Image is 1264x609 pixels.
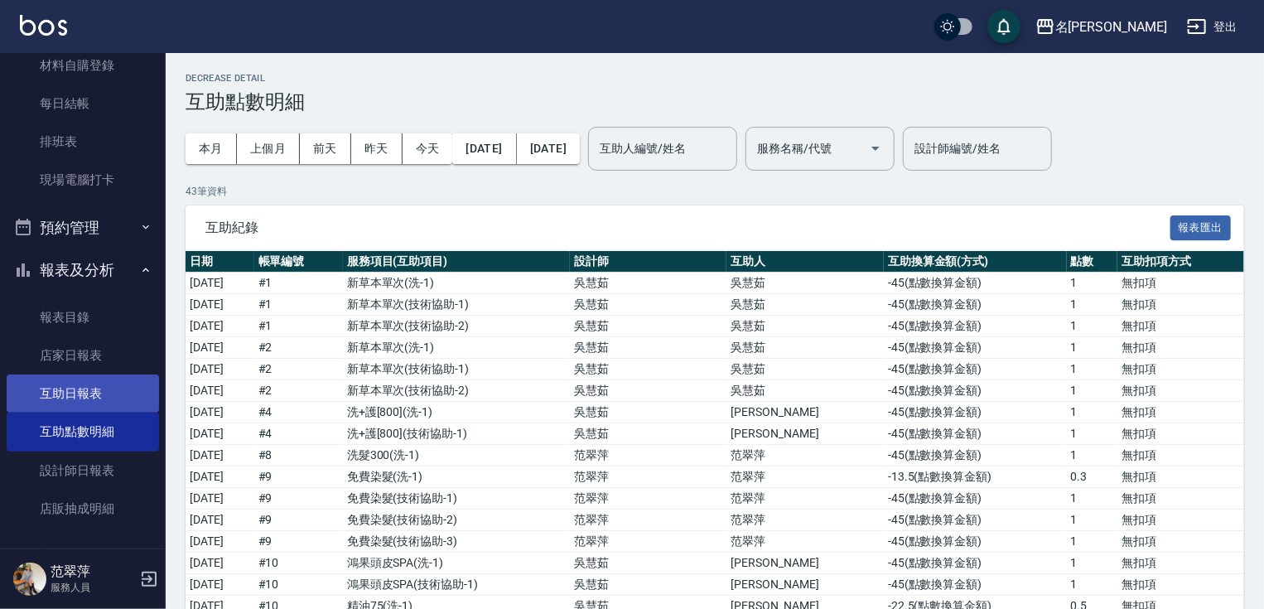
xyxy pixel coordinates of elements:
[343,445,570,466] td: 洗髮300 ( 洗-1 )
[343,488,570,510] td: 免費染髮 ( 技術協助-1 )
[726,359,884,380] td: 吳慧茹
[1067,337,1118,359] td: 1
[1170,219,1232,234] a: 報表匯出
[726,531,884,553] td: 范翠萍
[254,273,343,294] td: # 1
[51,563,135,580] h5: 范翠萍
[343,423,570,445] td: 洗+護[800] ( 技術協助-1 )
[1117,488,1244,510] td: 無扣項
[254,380,343,402] td: # 2
[186,294,254,316] td: [DATE]
[987,10,1020,43] button: save
[884,294,1067,316] td: -45 ( 點數換算金額 )
[1067,402,1118,423] td: 1
[343,251,570,273] th: 服務項目(互助項目)
[884,466,1067,488] td: -13.5 ( 點數換算金額 )
[13,563,46,596] img: Person
[1067,553,1118,574] td: 1
[186,574,254,596] td: [DATE]
[884,359,1067,380] td: -45 ( 點數換算金額 )
[452,133,516,164] button: [DATE]
[186,316,254,337] td: [DATE]
[1067,316,1118,337] td: 1
[186,402,254,423] td: [DATE]
[570,488,727,510] td: 范翠萍
[343,316,570,337] td: 新草本單次 ( 技術協助-2 )
[7,336,159,375] a: 店家日報表
[570,574,727,596] td: 吳慧茹
[1117,423,1244,445] td: 無扣項
[343,359,570,380] td: 新草本單次 ( 技術協助-1 )
[186,510,254,531] td: [DATE]
[1117,553,1244,574] td: 無扣項
[884,488,1067,510] td: -45 ( 點數換算金額 )
[884,445,1067,466] td: -45 ( 點數換算金額 )
[7,375,159,413] a: 互助日報表
[1117,273,1244,294] td: 無扣項
[570,466,727,488] td: 范翠萍
[884,574,1067,596] td: -45 ( 點數換算金額 )
[1067,380,1118,402] td: 1
[186,531,254,553] td: [DATE]
[343,273,570,294] td: 新草本單次 ( 洗-1 )
[186,184,1244,199] p: 43 筆資料
[570,294,727,316] td: 吳慧茹
[726,466,884,488] td: 范翠萍
[254,316,343,337] td: # 1
[186,251,254,273] th: 日期
[186,423,254,445] td: [DATE]
[1067,574,1118,596] td: 1
[254,574,343,596] td: # 10
[884,402,1067,423] td: -45 ( 點數換算金額 )
[570,251,727,273] th: 設計師
[7,123,159,161] a: 排班表
[1117,316,1244,337] td: 無扣項
[570,402,727,423] td: 吳慧茹
[7,413,159,451] a: 互助點數明細
[726,273,884,294] td: 吳慧茹
[254,423,343,445] td: # 4
[570,553,727,574] td: 吳慧茹
[186,359,254,380] td: [DATE]
[726,445,884,466] td: 范翠萍
[343,553,570,574] td: 鴻果頭皮SPA ( 洗-1 )
[1117,402,1244,423] td: 無扣項
[343,574,570,596] td: 鴻果頭皮SPA ( 技術協助-1 )
[7,161,159,199] a: 現場電腦打卡
[254,466,343,488] td: # 9
[726,488,884,510] td: 范翠萍
[186,380,254,402] td: [DATE]
[570,510,727,531] td: 范翠萍
[300,133,351,164] button: 前天
[7,298,159,336] a: 報表目錄
[1117,445,1244,466] td: 無扣項
[254,251,343,273] th: 帳單編號
[1117,294,1244,316] td: 無扣項
[343,531,570,553] td: 免費染髮 ( 技術協助-3 )
[570,423,727,445] td: 吳慧茹
[1067,359,1118,380] td: 1
[570,316,727,337] td: 吳慧茹
[7,46,159,85] a: 材料自購登錄
[20,15,67,36] img: Logo
[1117,466,1244,488] td: 無扣項
[726,380,884,402] td: 吳慧茹
[186,273,254,294] td: [DATE]
[1170,215,1232,241] button: 報表匯出
[1067,273,1118,294] td: 1
[7,249,159,292] button: 報表及分析
[186,133,237,164] button: 本月
[726,316,884,337] td: 吳慧茹
[726,251,884,273] th: 互助人
[726,510,884,531] td: 范翠萍
[1117,510,1244,531] td: 無扣項
[1117,359,1244,380] td: 無扣項
[570,359,727,380] td: 吳慧茹
[1117,574,1244,596] td: 無扣項
[186,488,254,510] td: [DATE]
[726,574,884,596] td: [PERSON_NAME]
[254,402,343,423] td: # 4
[186,445,254,466] td: [DATE]
[726,337,884,359] td: 吳慧茹
[570,531,727,553] td: 范翠萍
